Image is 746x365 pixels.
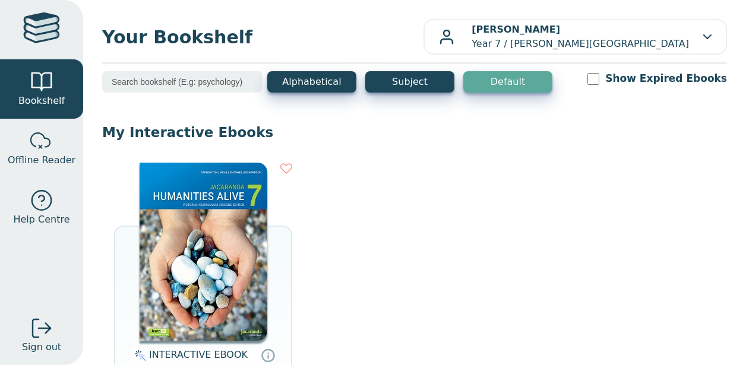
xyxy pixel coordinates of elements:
[140,163,267,341] img: 429ddfad-7b91-e911-a97e-0272d098c78b.jpg
[423,19,727,55] button: [PERSON_NAME]Year 7 / [PERSON_NAME][GEOGRAPHIC_DATA]
[365,71,454,93] button: Subject
[102,123,727,141] p: My Interactive Ebooks
[13,212,69,227] span: Help Centre
[472,24,560,35] b: [PERSON_NAME]
[261,348,275,362] a: Interactive eBooks are accessed online via the publisher’s portal. They contain interactive resou...
[267,71,356,93] button: Alphabetical
[22,340,61,354] span: Sign out
[102,24,423,50] span: Your Bookshelf
[472,23,689,51] p: Year 7 / [PERSON_NAME][GEOGRAPHIC_DATA]
[8,153,75,167] span: Offline Reader
[463,71,552,93] button: Default
[149,349,248,360] span: INTERACTIVE EBOOK
[605,71,727,86] label: Show Expired Ebooks
[18,94,65,108] span: Bookshelf
[102,71,263,93] input: Search bookshelf (E.g: psychology)
[131,348,146,363] img: interactive.svg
